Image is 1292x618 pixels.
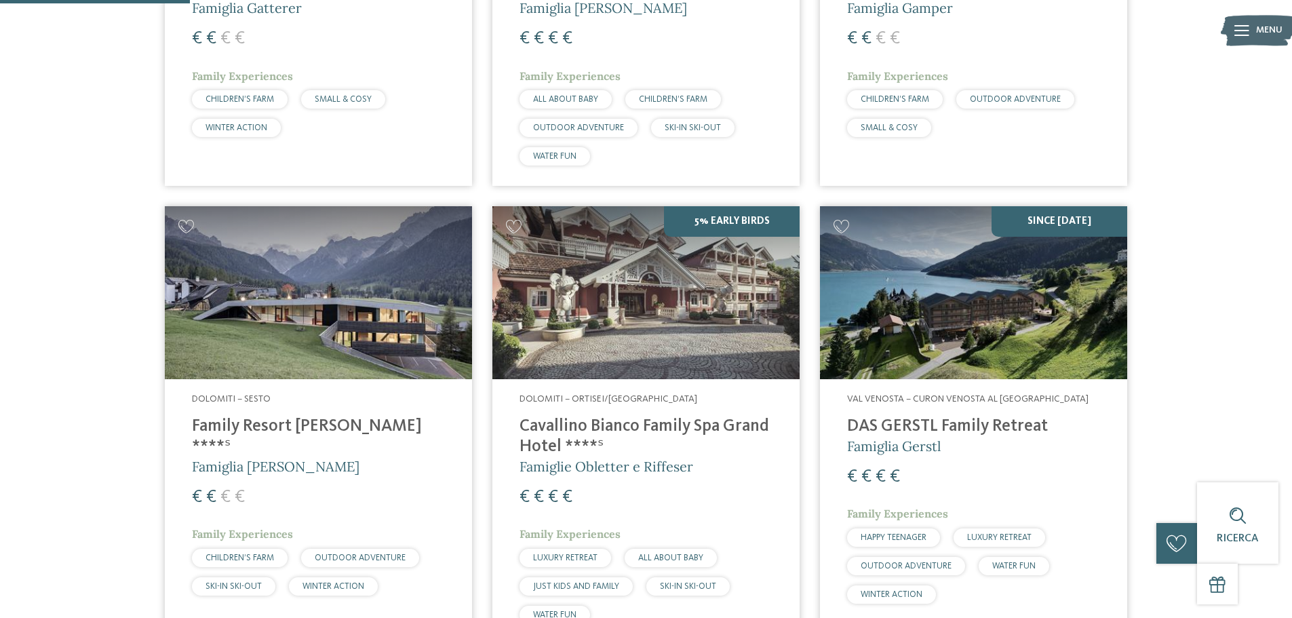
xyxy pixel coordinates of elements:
span: Family Experiences [520,527,621,541]
span: SMALL & COSY [861,123,918,132]
span: € [220,488,231,506]
span: € [890,468,900,486]
span: WINTER ACTION [861,590,922,599]
span: € [876,30,886,47]
img: Family Resort Rainer ****ˢ [165,206,472,379]
span: € [847,468,857,486]
span: Family Experiences [192,527,293,541]
span: € [562,30,572,47]
span: € [192,488,202,506]
span: CHILDREN’S FARM [205,554,274,562]
span: € [235,30,245,47]
span: JUST KIDS AND FAMILY [533,582,619,591]
span: € [890,30,900,47]
h4: Cavallino Bianco Family Spa Grand Hotel ****ˢ [520,417,772,457]
span: € [548,488,558,506]
span: SKI-IN SKI-OUT [660,582,716,591]
img: Family Spa Grand Hotel Cavallino Bianco ****ˢ [492,206,800,379]
span: Family Experiences [520,69,621,83]
span: € [220,30,231,47]
span: OUTDOOR ADVENTURE [315,554,406,562]
span: Dolomiti – Ortisei/[GEOGRAPHIC_DATA] [520,394,697,404]
span: € [548,30,558,47]
span: € [562,488,572,506]
span: Family Experiences [192,69,293,83]
span: € [520,488,530,506]
img: Cercate un hotel per famiglie? Qui troverete solo i migliori! [820,206,1127,379]
span: € [861,30,872,47]
span: € [534,30,544,47]
span: SKI-IN SKI-OUT [205,582,262,591]
span: Val Venosta – Curon Venosta al [GEOGRAPHIC_DATA] [847,394,1089,404]
span: ALL ABOUT BABY [638,554,703,562]
span: CHILDREN’S FARM [205,95,274,104]
span: Ricerca [1217,533,1259,544]
span: ALL ABOUT BABY [533,95,598,104]
span: WINTER ACTION [205,123,267,132]
span: € [876,468,886,486]
span: LUXURY RETREAT [533,554,598,562]
span: Family Experiences [847,69,948,83]
span: HAPPY TEENAGER [861,533,926,542]
span: SMALL & COSY [315,95,372,104]
h4: DAS GERSTL Family Retreat [847,417,1100,437]
span: € [235,488,245,506]
span: Famiglie Obletter e Riffeser [520,458,693,475]
span: € [206,30,216,47]
span: OUTDOOR ADVENTURE [861,562,952,571]
span: € [192,30,202,47]
span: Famiglia Gerstl [847,438,941,455]
span: OUTDOOR ADVENTURE [970,95,1061,104]
span: € [861,468,872,486]
span: WATER FUN [992,562,1036,571]
span: WATER FUN [533,152,576,161]
span: CHILDREN’S FARM [639,95,707,104]
span: € [206,488,216,506]
span: Dolomiti – Sesto [192,394,271,404]
span: € [520,30,530,47]
h4: Family Resort [PERSON_NAME] ****ˢ [192,417,445,457]
span: WINTER ACTION [302,582,364,591]
span: OUTDOOR ADVENTURE [533,123,624,132]
span: Famiglia [PERSON_NAME] [192,458,359,475]
span: SKI-IN SKI-OUT [665,123,721,132]
span: € [847,30,857,47]
span: LUXURY RETREAT [967,533,1032,542]
span: CHILDREN’S FARM [861,95,929,104]
span: € [534,488,544,506]
span: Family Experiences [847,507,948,520]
